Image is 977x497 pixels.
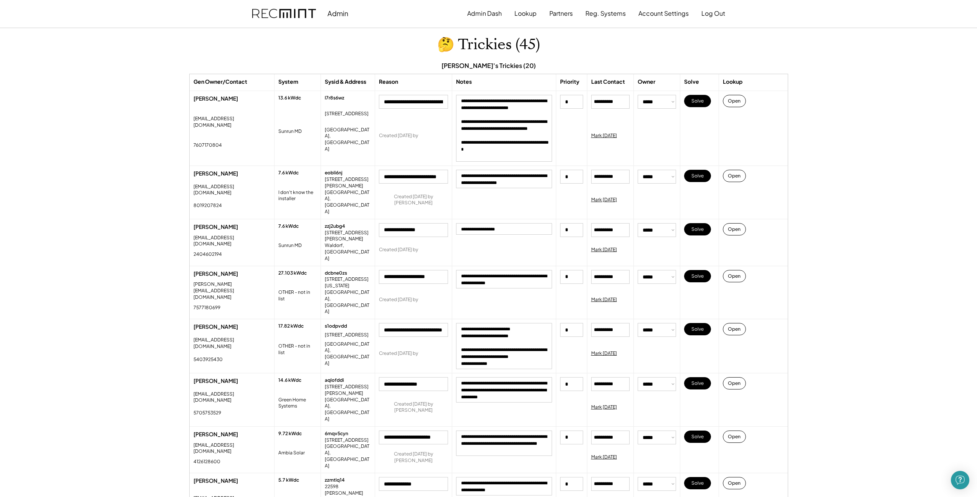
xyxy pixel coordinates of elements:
div: [US_STATE][GEOGRAPHIC_DATA], [GEOGRAPHIC_DATA] [325,283,371,315]
button: Solve [684,95,711,107]
button: Open [723,377,746,389]
div: [PERSON_NAME]'s Trickies (20) [441,61,536,70]
div: Priority [560,78,579,86]
div: [GEOGRAPHIC_DATA], [GEOGRAPHIC_DATA] [325,443,371,469]
div: 7.6 kWdc [278,223,299,230]
div: aqlofddi [325,377,344,384]
button: Solve [684,223,711,235]
div: 17.82 kWdc [278,323,304,330]
div: [GEOGRAPHIC_DATA], [GEOGRAPHIC_DATA] [325,341,371,367]
div: 2404602194 [193,251,222,258]
div: Sunrun MD [278,242,302,249]
div: [EMAIL_ADDRESS][DOMAIN_NAME] [193,442,270,455]
button: Solve [684,477,711,489]
div: 7.6 kWdc [278,170,299,176]
button: Lookup [514,6,537,21]
div: Created [DATE] by [PERSON_NAME] [379,451,448,464]
div: 6mqv5cyn [325,431,348,437]
div: [GEOGRAPHIC_DATA], [GEOGRAPHIC_DATA] [325,397,371,422]
button: Reg. Systems [585,6,626,21]
div: Last Contact [591,78,625,86]
div: Sysid & Address [325,78,366,86]
div: [PERSON_NAME] [193,223,270,231]
div: zzj2ubg4 [325,223,345,230]
div: 13.6 kWdc [278,95,301,101]
div: zzmtlq14 [325,477,345,484]
div: I don't know the installer [278,189,317,202]
button: Open [723,95,746,107]
img: recmint-logotype%403x.png [252,9,316,18]
div: Created [DATE] by [PERSON_NAME] [379,401,448,414]
div: OTHER - not in list [278,289,317,302]
button: Solve [684,270,711,282]
div: Created [DATE] by [379,350,418,357]
div: Sunrun MD [278,128,302,135]
button: Open [723,170,746,182]
div: Waldorf, [GEOGRAPHIC_DATA] [325,242,371,262]
div: 4126128600 [193,459,220,465]
div: [STREET_ADDRESS][PERSON_NAME] [325,384,371,397]
button: Account Settings [638,6,689,21]
div: Lookup [723,78,742,86]
button: Open [723,323,746,335]
div: Admin [327,9,348,18]
div: [PERSON_NAME] [193,477,270,485]
div: [STREET_ADDRESS] [325,111,369,117]
div: Gen Owner/Contact [193,78,247,86]
button: Open [723,270,746,282]
div: Created [DATE] by [379,133,418,139]
div: Created [DATE] by [PERSON_NAME] [379,194,448,207]
div: [EMAIL_ADDRESS][DOMAIN_NAME] [193,391,270,404]
button: Open [723,223,746,235]
div: 9.72 kWdc [278,431,302,437]
div: [GEOGRAPHIC_DATA], [GEOGRAPHIC_DATA] [325,189,371,215]
button: Solve [684,170,711,182]
div: Mark [DATE] [591,197,617,203]
div: Mark [DATE] [591,133,617,139]
div: [PERSON_NAME] [193,323,270,331]
h1: 🤔 Trickies (45) [437,36,540,54]
div: Mark [DATE] [591,454,617,461]
div: [PERSON_NAME] [193,95,270,103]
div: Mark [DATE] [591,247,617,253]
div: [PERSON_NAME][EMAIL_ADDRESS][DOMAIN_NAME] [193,281,270,300]
div: [STREET_ADDRESS] [325,437,369,444]
div: [EMAIL_ADDRESS][DOMAIN_NAME] [193,235,270,248]
div: eobli6nj [325,170,342,176]
div: [STREET_ADDRESS] [325,332,369,338]
div: 27.103 kWdc [278,270,307,277]
div: Created [DATE] by [379,247,418,253]
div: Owner [638,78,655,86]
div: [EMAIL_ADDRESS][DOMAIN_NAME] [193,184,270,197]
div: 5403925430 [193,356,223,363]
div: [STREET_ADDRESS][PERSON_NAME] [325,230,371,243]
div: [EMAIL_ADDRESS][DOMAIN_NAME] [193,337,270,350]
div: Mark [DATE] [591,297,617,303]
div: l7r8s6wz [325,95,344,101]
div: Created [DATE] by [379,297,418,303]
div: [PERSON_NAME] [193,270,270,278]
div: Notes [456,78,472,86]
div: dcbne0zs [325,270,347,277]
button: Partners [549,6,573,21]
button: Solve [684,431,711,443]
div: OTHER - not in list [278,343,317,356]
div: 5.7 kWdc [278,477,299,484]
div: 7607170804 [193,142,222,149]
button: Log Out [701,6,725,21]
div: 8019207824 [193,202,222,209]
div: Green Home Systems [278,397,317,410]
div: 7577180699 [193,305,220,311]
div: System [278,78,298,86]
div: [PERSON_NAME] [193,170,270,177]
button: Admin Dash [467,6,502,21]
div: s1odpvdd [325,323,347,330]
button: Solve [684,377,711,389]
div: 14.6 kWdc [278,377,301,384]
div: [STREET_ADDRESS] [325,276,369,283]
button: Open [723,431,746,443]
div: Solve [684,78,699,86]
div: [PERSON_NAME] [193,377,270,385]
div: 5705753529 [193,410,221,416]
div: Open Intercom Messenger [951,471,969,489]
